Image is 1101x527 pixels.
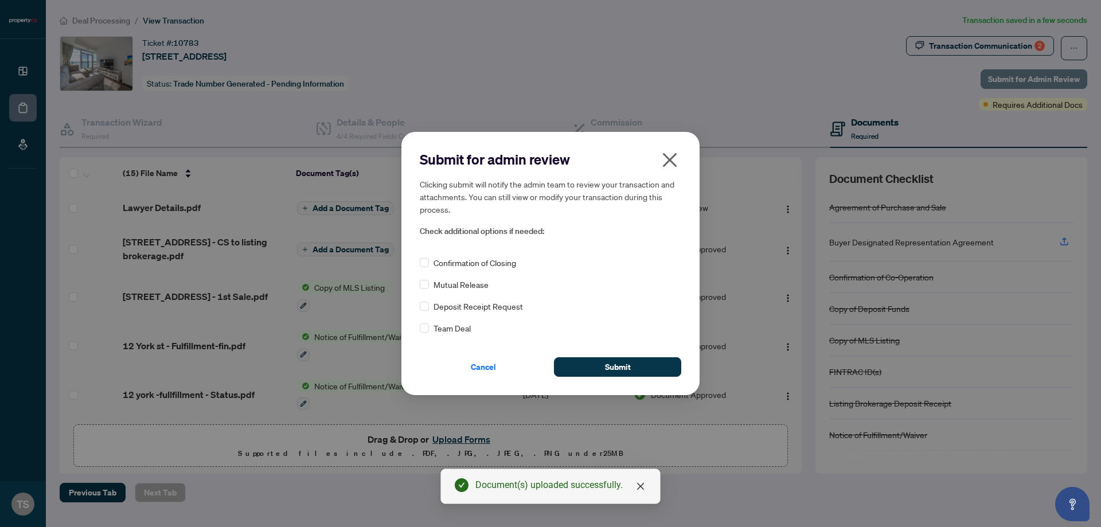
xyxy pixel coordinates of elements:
button: Open asap [1055,487,1090,521]
span: Confirmation of Closing [434,256,516,269]
button: Submit [554,357,681,377]
span: Submit [605,358,631,376]
h2: Submit for admin review [420,150,681,169]
span: Mutual Release [434,278,489,291]
span: close [636,482,645,491]
button: Cancel [420,357,547,377]
span: check-circle [455,478,468,492]
span: close [661,151,679,169]
span: Cancel [471,358,496,376]
span: Team Deal [434,322,471,334]
span: Check additional options if needed: [420,225,681,238]
h5: Clicking submit will notify the admin team to review your transaction and attachments. You can st... [420,178,681,216]
a: Close [634,480,647,493]
div: Document(s) uploaded successfully. [475,478,646,492]
span: Deposit Receipt Request [434,300,523,313]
